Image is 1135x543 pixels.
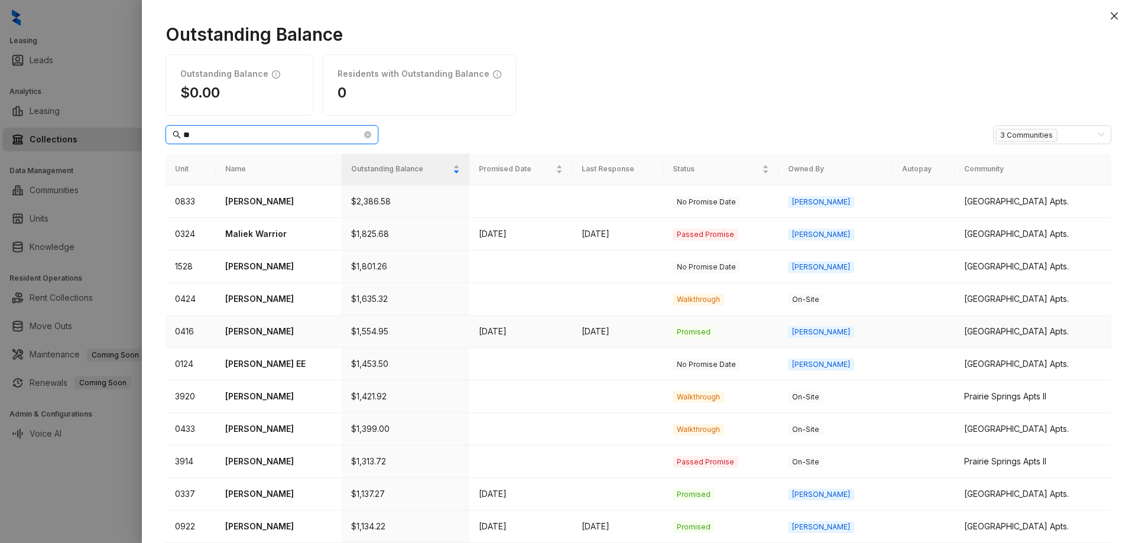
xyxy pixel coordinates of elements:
td: 0337 [166,478,216,511]
span: Promised Date [479,164,553,175]
th: Promised Date [469,154,572,185]
td: [DATE] [469,511,572,543]
td: [DATE] [572,511,663,543]
h1: $0.00 [180,84,299,101]
td: 0424 [166,283,216,316]
span: No Promise Date [673,196,740,208]
td: $1,554.95 [342,316,469,348]
div: [GEOGRAPHIC_DATA] Apts. [964,422,1102,435]
td: $1,421.92 [342,381,469,413]
span: close-circle [364,131,371,138]
p: [PERSON_NAME] [225,390,332,403]
span: info-circle [493,69,501,79]
th: Autopay [893,154,954,185]
span: Promised [673,326,715,338]
div: Prairie Springs Apts II [964,455,1102,468]
td: 0833 [166,186,216,218]
span: search [173,131,181,139]
span: Passed Promise [673,456,738,468]
div: [GEOGRAPHIC_DATA] Apts. [964,195,1102,208]
th: Name [216,154,342,185]
td: $1,825.68 [342,218,469,251]
p: Maliek Warrior [225,227,332,240]
h1: 0 [338,84,501,101]
td: $1,313.72 [342,446,469,478]
td: $1,801.26 [342,251,469,283]
th: Owned By [779,154,893,185]
span: Walkthrough [673,391,724,403]
div: [GEOGRAPHIC_DATA] Apts. [964,325,1102,338]
p: [PERSON_NAME] [225,195,332,208]
p: [PERSON_NAME] [225,455,332,468]
td: 0416 [166,316,216,348]
th: Unit [166,154,216,185]
div: [GEOGRAPHIC_DATA] Apts. [964,260,1102,273]
span: info-circle [272,69,280,79]
p: [PERSON_NAME] [225,260,332,273]
span: Walkthrough [673,424,724,435]
td: 1528 [166,251,216,283]
td: 0433 [166,413,216,446]
span: [PERSON_NAME] [788,261,854,273]
span: Status [673,164,760,175]
span: Promised [673,489,715,500]
td: $1,635.32 [342,283,469,316]
span: [PERSON_NAME] [788,359,854,370]
div: [GEOGRAPHIC_DATA] Apts. [964,227,1102,240]
span: 3 Communities [995,129,1058,142]
span: [PERSON_NAME] [788,229,854,240]
span: On-Site [788,456,823,468]
span: No Promise Date [673,261,740,273]
td: $1,453.50 [342,348,469,381]
h1: Outstanding Balance [166,24,1111,45]
p: [PERSON_NAME] [225,520,332,533]
div: [GEOGRAPHIC_DATA] Apts. [964,292,1102,305]
span: close [1110,11,1119,21]
p: [PERSON_NAME] [225,325,332,338]
td: 0324 [166,218,216,251]
td: [DATE] [572,316,663,348]
div: [GEOGRAPHIC_DATA] Apts. [964,487,1102,500]
td: [DATE] [469,218,572,251]
th: Last Response [572,154,663,185]
span: On-Site [788,391,823,403]
td: 3920 [166,381,216,413]
h1: Outstanding Balance [180,69,268,79]
button: Close [1107,9,1121,23]
span: No Promise Date [673,359,740,370]
td: [DATE] [572,218,663,251]
div: [GEOGRAPHIC_DATA] Apts. [964,520,1102,533]
div: Prairie Springs Apts II [964,390,1102,403]
td: 0922 [166,511,216,543]
td: [DATE] [469,478,572,511]
p: [PERSON_NAME] [225,292,332,305]
td: $1,134.22 [342,511,469,543]
div: [GEOGRAPHIC_DATA] Apts. [964,357,1102,370]
td: $2,386.58 [342,186,469,218]
th: Status [663,154,779,185]
td: 3914 [166,446,216,478]
span: Promised [673,521,715,533]
td: $1,399.00 [342,413,469,446]
span: [PERSON_NAME] [788,196,854,208]
span: Passed Promise [673,229,738,240]
span: [PERSON_NAME] [788,326,854,338]
span: Walkthrough [673,294,724,305]
span: [PERSON_NAME] [788,521,854,533]
td: $1,137.27 [342,478,469,511]
td: 0124 [166,348,216,381]
p: [PERSON_NAME] [225,487,332,500]
h1: Residents with Outstanding Balance [338,69,489,79]
span: Outstanding Balance [351,164,450,175]
p: [PERSON_NAME] [225,422,332,435]
p: [PERSON_NAME] EE [225,357,332,370]
span: On-Site [788,294,823,305]
th: Community [955,154,1111,185]
span: On-Site [788,424,823,435]
td: [DATE] [469,316,572,348]
span: [PERSON_NAME] [788,489,854,500]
